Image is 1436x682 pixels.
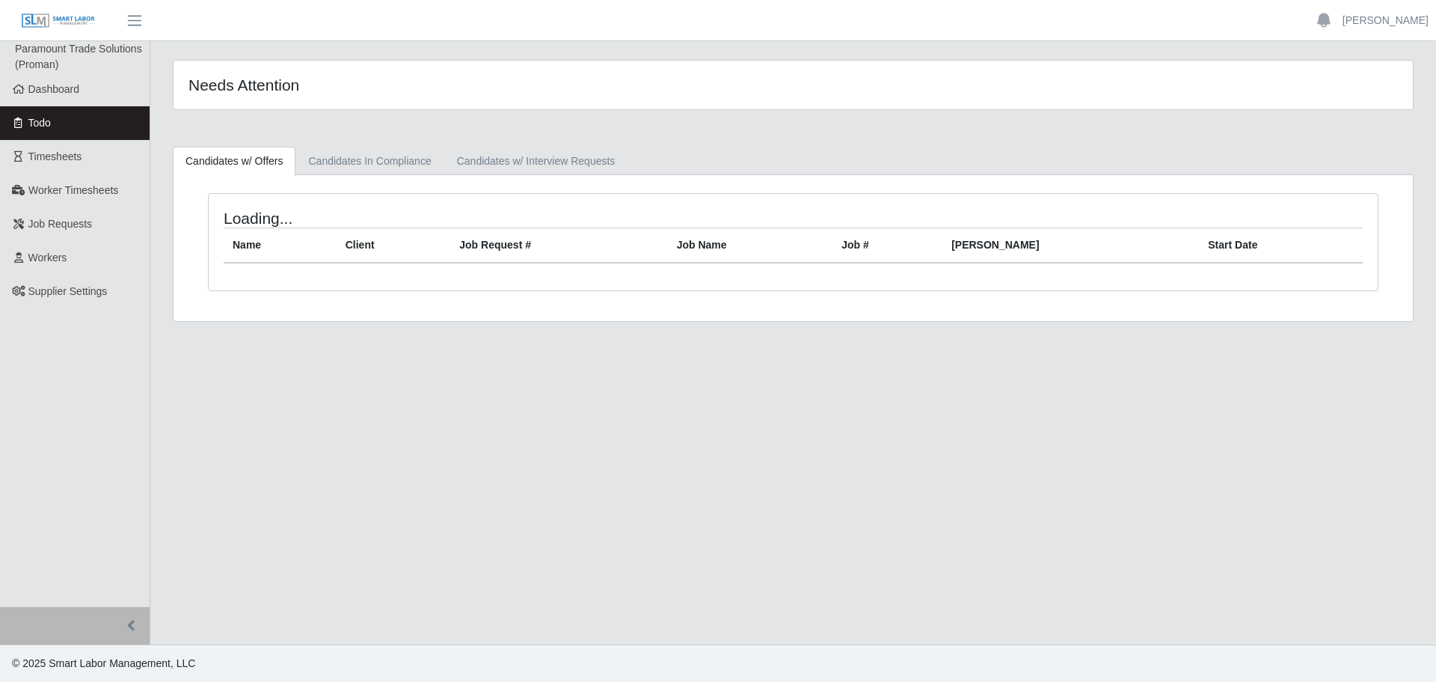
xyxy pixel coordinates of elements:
h4: Loading... [224,209,685,228]
span: Dashboard [28,83,80,95]
h4: Needs Attention [188,76,679,94]
th: Name [224,228,337,264]
span: Paramount Trade Solutions (Proman) [15,43,142,70]
th: Start Date [1199,228,1363,264]
span: Workers [28,252,67,264]
span: © 2025 Smart Labor Management, LLC [12,657,195,669]
th: [PERSON_NAME] [942,228,1199,264]
a: Candidates In Compliance [295,147,444,176]
span: Worker Timesheets [28,184,118,196]
th: Job Request # [450,228,667,264]
th: Job Name [668,228,833,264]
img: SLM Logo [21,13,96,29]
a: Candidates w/ Interview Requests [444,147,628,176]
th: Job # [832,228,942,264]
th: Client [337,228,451,264]
span: Job Requests [28,218,93,230]
a: Candidates w/ Offers [173,147,295,176]
span: Supplier Settings [28,285,108,297]
a: [PERSON_NAME] [1343,13,1429,28]
span: Todo [28,117,51,129]
span: Timesheets [28,150,82,162]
